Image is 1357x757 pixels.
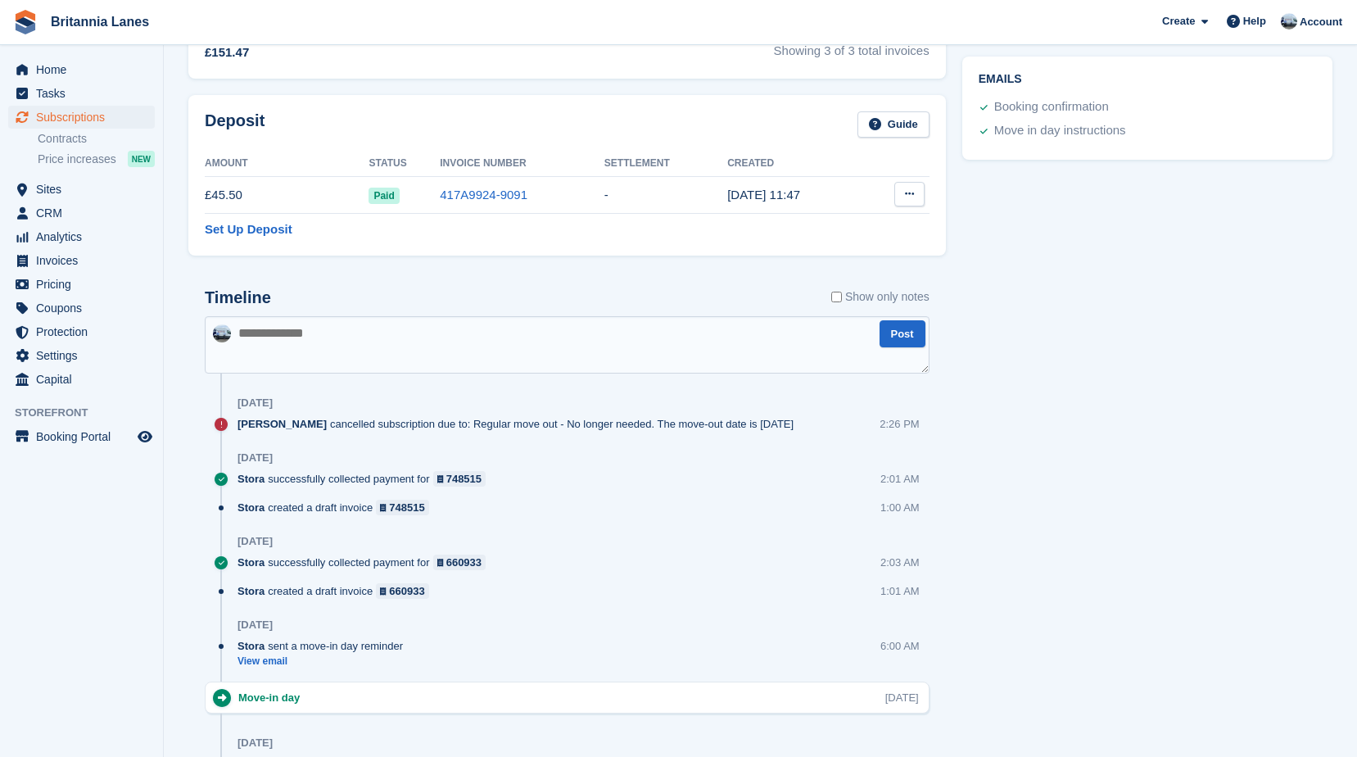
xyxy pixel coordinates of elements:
[8,58,155,81] a: menu
[1300,14,1342,30] span: Account
[8,249,155,272] a: menu
[8,368,155,391] a: menu
[237,583,437,599] div: created a draft invoice
[36,106,134,129] span: Subscriptions
[880,583,920,599] div: 1:01 AM
[36,425,134,448] span: Booking Portal
[1281,13,1297,29] img: John Millership
[831,288,842,306] input: Show only notes
[880,555,920,570] div: 2:03 AM
[36,344,134,367] span: Settings
[13,10,38,34] img: stora-icon-8386f47178a22dfd0bd8f6a31ec36ba5ce8667c1dd55bd0f319d3a0aa187defe.svg
[604,151,727,177] th: Settlement
[36,249,134,272] span: Invoices
[36,82,134,105] span: Tasks
[446,555,482,570] div: 660933
[237,638,411,654] div: sent a move-in day reminder
[237,737,273,750] div: [DATE]
[205,220,292,239] a: Set Up Deposit
[36,202,134,224] span: CRM
[8,273,155,296] a: menu
[135,427,155,446] a: Preview store
[880,471,920,487] div: 2:01 AM
[8,320,155,343] a: menu
[446,471,482,487] div: 748515
[880,638,920,654] div: 6:00 AM
[44,8,156,35] a: Britannia Lanes
[389,583,424,599] div: 660933
[369,151,440,177] th: Status
[440,188,527,202] a: 417A9924-9091
[440,151,604,177] th: Invoice Number
[237,555,265,570] span: Stora
[376,583,429,599] a: 660933
[213,324,231,342] img: John Millership
[994,121,1126,141] div: Move in day instructions
[8,106,155,129] a: menu
[237,500,265,515] span: Stora
[831,288,930,306] label: Show only notes
[36,178,134,201] span: Sites
[36,368,134,391] span: Capital
[8,178,155,201] a: menu
[205,177,369,214] td: £45.50
[389,500,424,515] div: 748515
[885,690,919,705] div: [DATE]
[36,273,134,296] span: Pricing
[8,202,155,224] a: menu
[205,43,287,62] div: £151.47
[237,451,273,465] div: [DATE]
[237,638,265,654] span: Stora
[38,150,155,168] a: Price increases NEW
[433,471,486,487] a: 748515
[8,425,155,448] a: menu
[205,111,265,138] h2: Deposit
[237,397,273,410] div: [DATE]
[880,416,919,432] div: 2:26 PM
[237,655,411,669] a: View email
[727,188,800,202] time: 2025-06-14 10:47:37 UTC
[8,82,155,105] a: menu
[237,500,437,515] div: created a draft invoice
[237,583,265,599] span: Stora
[8,297,155,320] a: menu
[604,177,727,214] td: -
[8,225,155,248] a: menu
[857,111,930,138] a: Guide
[979,73,1316,86] h2: Emails
[774,29,930,62] span: Showing 3 of 3 total invoices
[376,500,429,515] a: 748515
[36,297,134,320] span: Coupons
[237,471,494,487] div: successfully collected payment for
[237,555,494,570] div: successfully collected payment for
[128,151,155,167] div: NEW
[994,97,1109,117] div: Booking confirmation
[237,471,265,487] span: Stora
[36,320,134,343] span: Protection
[36,225,134,248] span: Analytics
[880,320,925,347] button: Post
[205,288,271,307] h2: Timeline
[433,555,486,570] a: 660933
[8,344,155,367] a: menu
[880,500,920,515] div: 1:00 AM
[238,690,308,705] div: Move-in day
[38,131,155,147] a: Contracts
[237,619,273,632] div: [DATE]
[205,151,369,177] th: Amount
[237,535,273,548] div: [DATE]
[1243,13,1266,29] span: Help
[1162,13,1195,29] span: Create
[15,405,163,421] span: Storefront
[237,416,327,432] span: [PERSON_NAME]
[237,416,802,432] div: cancelled subscription due to: Regular move out - No longer needed. The move-out date is [DATE]
[369,188,399,204] span: Paid
[36,58,134,81] span: Home
[727,151,864,177] th: Created
[38,152,116,167] span: Price increases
